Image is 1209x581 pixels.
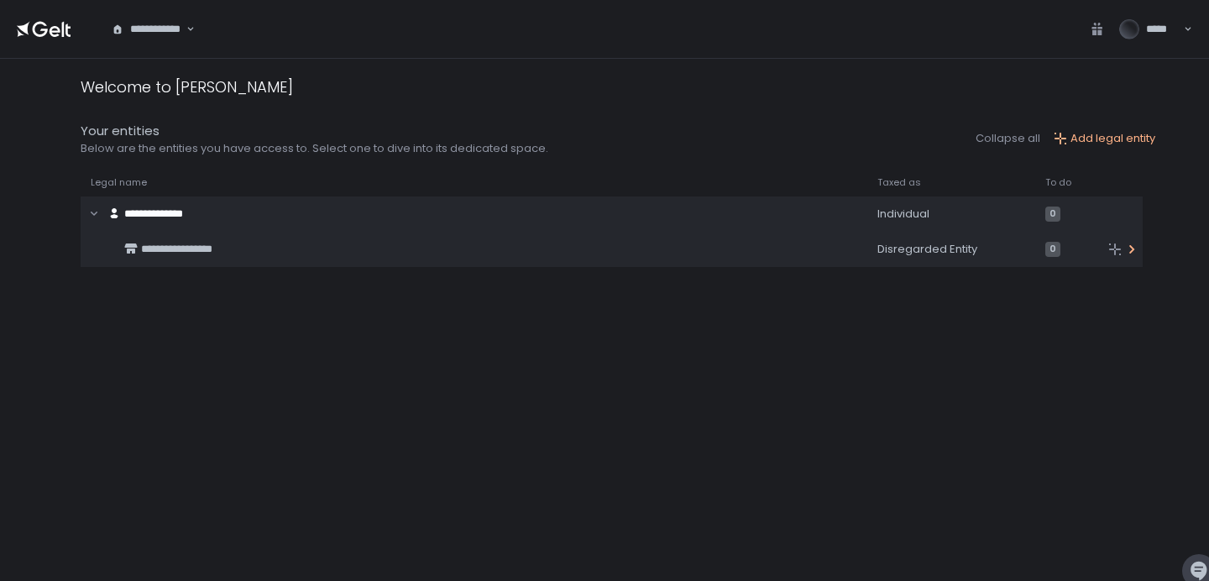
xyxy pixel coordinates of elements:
[91,176,147,189] span: Legal name
[1045,242,1060,257] span: 0
[976,131,1040,146] button: Collapse all
[877,176,921,189] span: Taxed as
[101,12,195,47] div: Search for option
[81,122,548,141] div: Your entities
[877,207,1025,222] div: Individual
[81,76,293,98] div: Welcome to [PERSON_NAME]
[877,242,1025,257] div: Disregarded Entity
[1054,131,1155,146] button: Add legal entity
[1045,176,1071,189] span: To do
[1045,207,1060,222] span: 0
[81,141,548,156] div: Below are the entities you have access to. Select one to dive into its dedicated space.
[184,21,185,38] input: Search for option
